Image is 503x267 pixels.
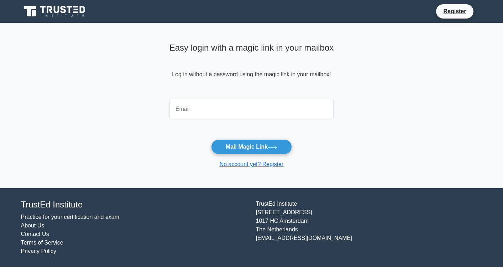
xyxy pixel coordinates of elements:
[21,240,63,246] a: Terms of Service
[21,222,44,229] a: About Us
[439,7,470,16] a: Register
[169,99,334,119] input: Email
[252,200,487,256] div: TrustEd Institute [STREET_ADDRESS] 1017 HC Amsterdam The Netherlands [EMAIL_ADDRESS][DOMAIN_NAME]
[211,139,292,154] button: Mail Magic Link
[21,248,57,254] a: Privacy Policy
[21,214,120,220] a: Practice for your certification and exam
[220,161,284,167] a: No account yet? Register
[21,231,49,237] a: Contact Us
[169,40,334,96] div: Log in without a password using the magic link in your mailbox!
[169,43,334,53] h4: Easy login with a magic link in your mailbox
[21,200,247,210] h4: TrustEd Institute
